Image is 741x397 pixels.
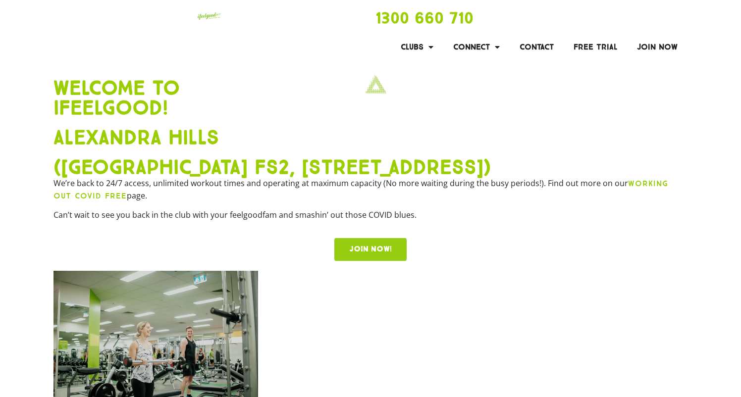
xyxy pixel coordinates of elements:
[375,8,474,27] a: 1300 660 710
[53,209,688,221] p: Can’t wait to see you back in the club with your feelgoodfam and smashin’ out those COVID blues.
[53,128,688,148] h1: Alexandra Hills
[53,78,688,118] h1: WELCOME TO IFEELGOOD!
[334,238,407,261] a: JOIN NOW!
[510,36,564,58] a: Contact
[564,36,627,58] a: Free Trial
[627,36,688,58] a: Join Now
[53,177,688,202] p: We’re back to 24/7 access, unlimited workout times and operating at maximum capacity (No more wai...
[349,246,392,253] span: JOIN NOW!
[53,155,491,179] a: ([GEOGRAPHIC_DATA] FS2, [STREET_ADDRESS])
[391,36,443,58] a: Clubs
[375,36,688,58] nav: Menu
[443,36,510,58] a: Connect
